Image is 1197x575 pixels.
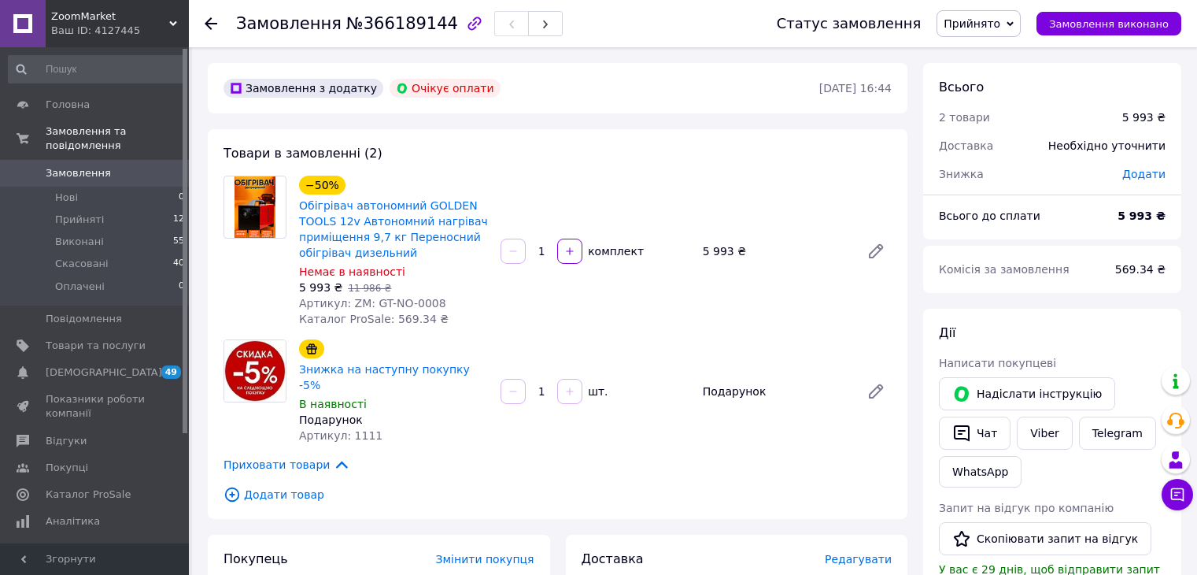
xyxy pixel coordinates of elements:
[299,412,488,428] div: Подарунок
[46,98,90,112] span: Головна
[179,280,184,294] span: 0
[46,124,189,153] span: Замовлення та повідомлення
[235,176,276,238] img: Обігрівач автономний GOLDEN TOOLS 12v Автономний нагрівач приміщення 9,7 кг Переносний обігрівач ...
[173,213,184,227] span: 12
[46,166,111,180] span: Замовлення
[55,213,104,227] span: Прийняті
[299,363,470,391] a: Знижка на наступну покупку -5%
[1049,18,1169,30] span: Замовлення виконано
[1039,128,1175,163] div: Необхідно уточнити
[299,176,345,195] div: −50%
[46,514,100,529] span: Аналітика
[348,283,391,294] span: 11 986 ₴
[46,434,87,448] span: Відгуки
[1017,417,1072,450] a: Viber
[299,429,382,442] span: Артикул: 1111
[939,139,993,152] span: Доставка
[51,24,189,38] div: Ваш ID: 4127445
[46,365,162,380] span: [DEMOGRAPHIC_DATA]
[1036,12,1181,35] button: Замовлення виконано
[939,210,1040,222] span: Всього до сплати
[696,240,854,262] div: 5 993 ₴
[939,522,1151,555] button: Скопіювати запит на відгук
[55,235,104,249] span: Виконані
[299,199,488,259] a: Обігрівач автономний GOLDEN TOOLS 12v Автономний нагрівач приміщення 9,7 кг Переносний обігрівач ...
[777,16,922,32] div: Статус замовлення
[939,111,990,124] span: 2 товари
[224,79,383,98] div: Замовлення з додатку
[346,14,458,33] span: №366189144
[1118,210,1166,222] b: 5 993 ₴
[939,377,1115,410] button: Надіслати інструкцію
[55,257,109,271] span: Скасовані
[1079,417,1156,450] a: Telegram
[860,376,892,407] a: Редагувати
[939,80,984,95] span: Всього
[179,191,184,205] span: 0
[819,82,892,95] time: [DATE] 16:44
[224,456,350,473] span: Приховати товари
[46,541,146,569] span: Управління сайтом
[46,461,88,475] span: Покупці
[1162,479,1193,510] button: Чат з покупцем
[390,79,501,98] div: Очікує оплати
[46,312,122,326] span: Повідомлення
[1122,109,1166,125] div: 5 993 ₴
[55,280,105,294] span: Оплачені
[939,263,1070,276] span: Комісія за замовлення
[1122,168,1166,180] span: Додати
[582,551,644,566] span: Доставка
[584,243,645,259] div: комплект
[46,392,146,421] span: Показники роботи компанії
[51,9,169,24] span: ZoomMarket
[224,486,892,503] span: Додати товар
[299,265,405,278] span: Немає в наявності
[939,502,1114,514] span: Запит на відгук про компанію
[46,488,131,502] span: Каталог ProSale
[1115,263,1166,276] span: 569.34 ₴
[939,417,1010,450] button: Чат
[224,340,286,402] img: Знижка на наступну покупку -5%
[236,14,342,33] span: Замовлення
[584,384,609,399] div: шт.
[944,17,1000,30] span: Прийнято
[299,313,449,325] span: Каталог ProSale: 569.34 ₴
[205,16,217,32] div: Повернутися назад
[299,281,342,294] span: 5 993 ₴
[696,380,854,402] div: Подарунок
[299,297,446,310] span: Артикул: ZM: GT-NO-0008
[939,456,1022,488] a: WhatsApp
[224,146,382,161] span: Товари в замовленні (2)
[825,553,892,566] span: Редагувати
[939,325,955,340] span: Дії
[299,398,367,410] span: В наявності
[55,191,78,205] span: Нові
[161,365,181,379] span: 49
[173,257,184,271] span: 40
[8,55,186,83] input: Пошук
[436,553,534,566] span: Змінити покупця
[939,357,1056,369] span: Написати покупцеві
[46,339,146,353] span: Товари та послуги
[860,236,892,267] a: Редагувати
[939,168,984,180] span: Знижка
[224,551,288,566] span: Покупець
[173,235,184,249] span: 55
